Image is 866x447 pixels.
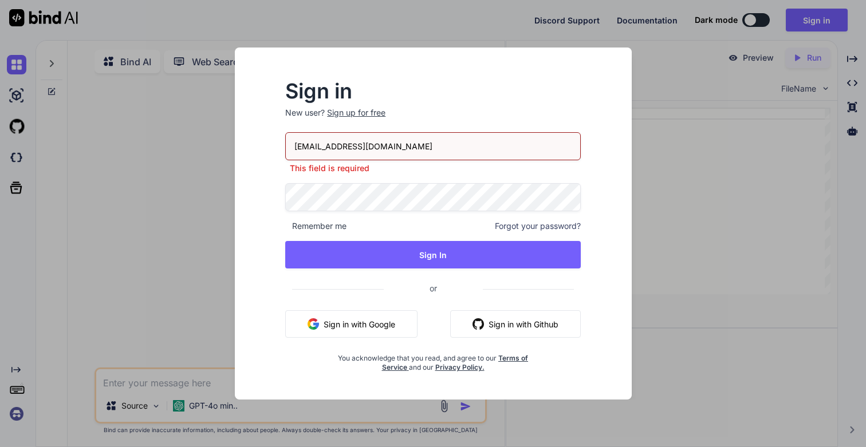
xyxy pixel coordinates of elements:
div: You acknowledge that you read, and agree to our and our [334,347,532,372]
button: Sign in with Google [285,310,418,338]
span: Remember me [285,220,347,232]
button: Sign in with Github [450,310,581,338]
a: Privacy Policy. [435,363,485,371]
p: This field is required [285,163,581,174]
input: Login or Email [285,132,581,160]
img: google [308,318,319,330]
span: Forgot your password? [495,220,581,232]
img: github [473,318,484,330]
a: Terms of Service [382,354,529,371]
span: or [384,274,483,302]
p: New user? [285,107,581,132]
button: Sign In [285,241,581,268]
div: Sign up for free [327,107,385,118]
h2: Sign in [285,82,581,100]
